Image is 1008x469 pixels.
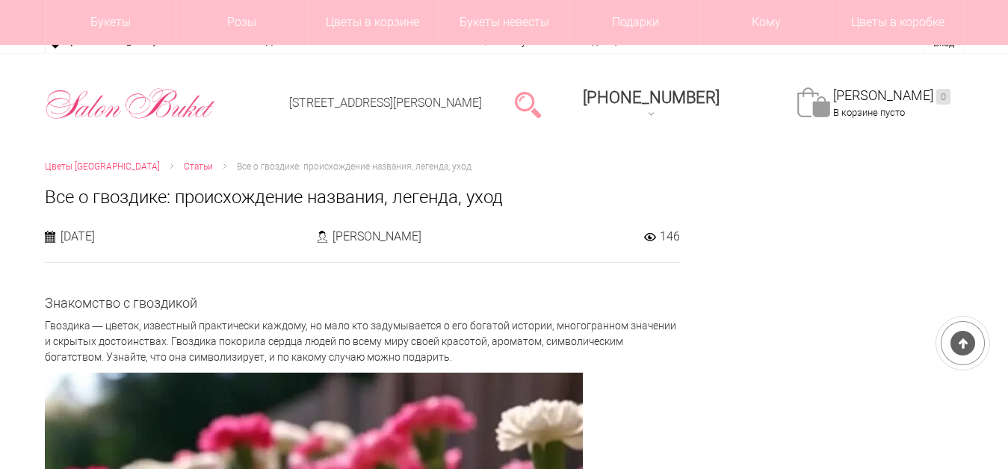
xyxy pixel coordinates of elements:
span: В корзине пусто [833,107,905,118]
ins: 0 [936,89,950,105]
span: Все о гвоздике: происхождение названия, легенда, уход [237,161,471,172]
span: [DATE] [61,229,95,244]
p: Гвоздика — цветок, известный практически каждому, но мало кто задумывается о его богатой истории,... [45,318,680,365]
a: Цветы [GEOGRAPHIC_DATA] [45,159,160,175]
span: Статьи [184,161,213,172]
a: [STREET_ADDRESS][PERSON_NAME] [289,96,482,110]
span: [PERSON_NAME] [333,229,421,244]
img: Цветы Нижний Новгород [45,84,216,123]
h2: Знакомство с гвоздикой [45,296,680,311]
span: [PHONE_NUMBER] [583,88,720,107]
a: [PERSON_NAME] [833,87,950,105]
span: 146 [660,229,680,244]
a: Статьи [184,159,213,175]
span: Цветы [GEOGRAPHIC_DATA] [45,161,160,172]
a: [PHONE_NUMBER] [574,83,729,125]
h1: Все о гвоздике: происхождение названия, легенда, уход [45,184,964,211]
